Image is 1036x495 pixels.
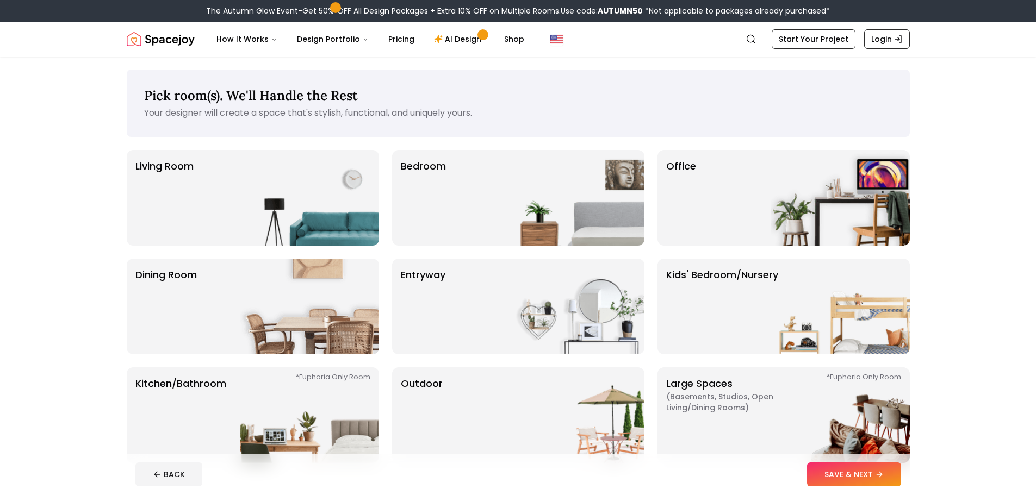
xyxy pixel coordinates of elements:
[135,376,226,454] p: Kitchen/Bathroom
[807,462,901,486] button: SAVE & NEXT
[771,150,910,246] img: Office
[240,150,379,246] img: Living Room
[144,106,892,120] p: Your designer will create a space that's stylish, functional, and uniquely yours.
[240,259,379,354] img: Dining Room
[771,259,910,354] img: Kids' Bedroom/Nursery
[380,28,423,50] a: Pricing
[208,28,533,50] nav: Main
[505,259,644,354] img: entryway
[401,376,443,454] p: Outdoor
[666,267,778,346] p: Kids' Bedroom/Nursery
[135,159,194,237] p: Living Room
[772,29,855,49] a: Start Your Project
[127,22,910,57] nav: Global
[127,28,195,50] img: Spacejoy Logo
[666,159,696,237] p: Office
[495,28,533,50] a: Shop
[144,87,358,104] span: Pick room(s). We'll Handle the Rest
[864,29,910,49] a: Login
[401,159,446,237] p: Bedroom
[288,28,377,50] button: Design Portfolio
[550,33,563,46] img: United States
[598,5,643,16] b: AUTUMN50
[127,28,195,50] a: Spacejoy
[771,367,910,463] img: Large Spaces *Euphoria Only
[135,267,197,346] p: Dining Room
[666,391,802,413] span: ( Basements, Studios, Open living/dining rooms )
[666,376,802,454] p: Large Spaces
[240,367,379,463] img: Kitchen/Bathroom *Euphoria Only
[206,5,830,16] div: The Autumn Glow Event-Get 50% OFF All Design Packages + Extra 10% OFF on Multiple Rooms.
[505,150,644,246] img: Bedroom
[135,462,202,486] button: BACK
[643,5,830,16] span: *Not applicable to packages already purchased*
[208,28,286,50] button: How It Works
[425,28,493,50] a: AI Design
[505,367,644,463] img: Outdoor
[561,5,643,16] span: Use code:
[401,267,445,346] p: entryway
